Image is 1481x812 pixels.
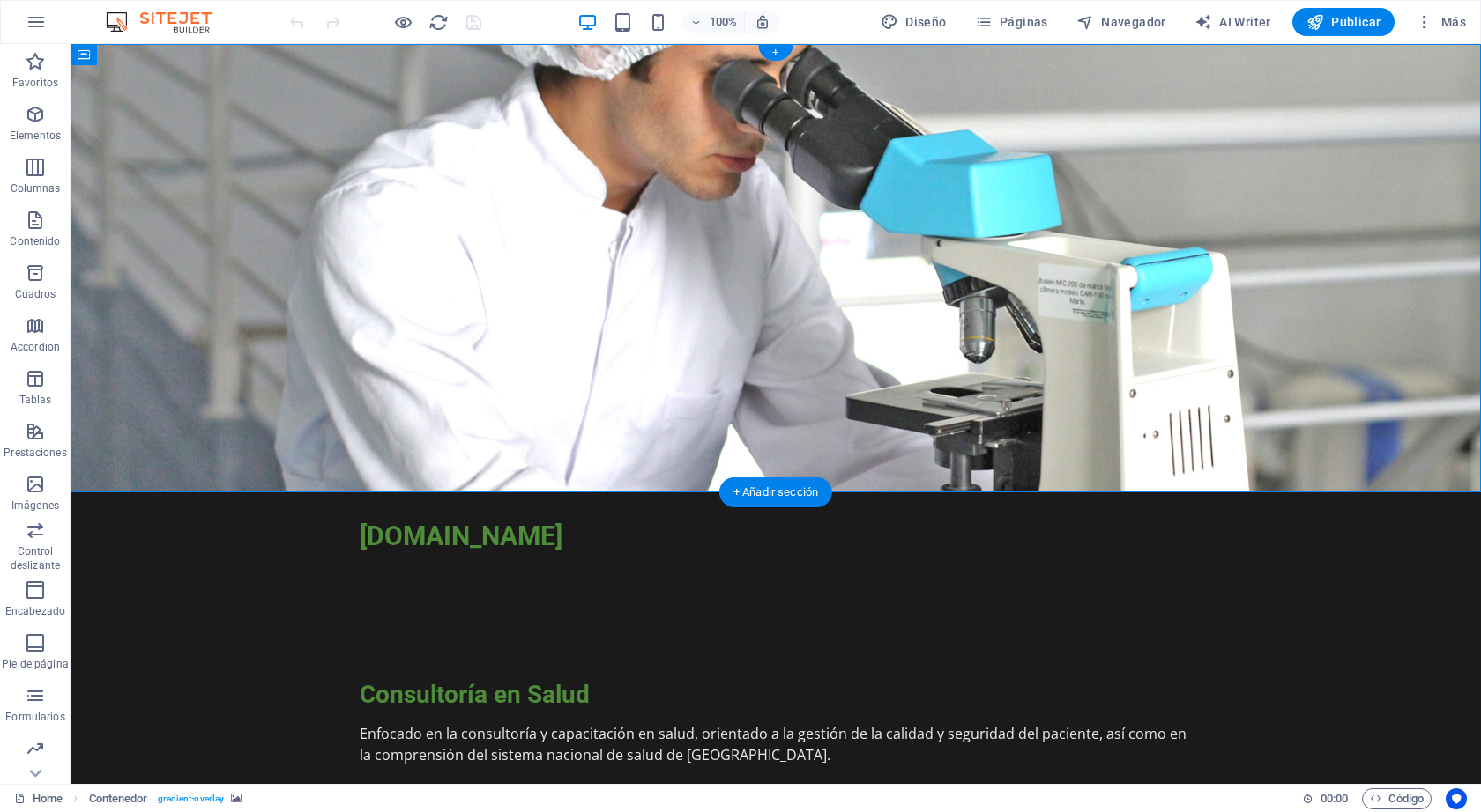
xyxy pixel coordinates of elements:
[1321,788,1348,809] span: 00 00
[231,794,242,803] i: Este elemento contiene un fondo
[5,604,65,618] p: Encabezado
[1187,8,1278,36] button: AI Writer
[2,657,68,671] p: Pie de página
[428,11,449,33] button: reload
[1362,788,1432,809] button: Código
[5,710,64,724] p: Formularios
[155,788,225,809] span: . gradient-overlay
[1370,788,1424,809] span: Código
[755,14,770,30] i: Al redimensionar, ajustar el nivel de zoom automáticamente para ajustarse al dispositivo elegido.
[4,446,66,460] p: Prestaciones
[1302,788,1349,809] h6: Tiempo de la sesión
[719,477,832,507] div: + Añadir sección
[1446,788,1467,809] button: Usercentrics
[11,340,60,354] p: Accordion
[10,234,60,248] p: Contenido
[1076,13,1166,31] span: Navegador
[1292,8,1395,36] button: Publicar
[1069,8,1173,36] button: Navegador
[709,11,737,33] h6: 100%
[1416,13,1466,31] span: Más
[428,12,449,33] i: Volver a cargar página
[101,11,234,33] img: Editor Logo
[392,11,413,33] button: Haz clic para salir del modo de previsualización y seguir editando
[19,393,52,407] p: Tablas
[881,13,947,31] span: Diseño
[89,788,148,809] span: Haz clic para seleccionar y doble clic para editar
[11,181,61,196] p: Columnas
[874,8,954,36] div: Diseño (Ctrl+Alt+Y)
[10,129,61,143] p: Elementos
[1194,13,1271,31] span: AI Writer
[968,8,1055,36] button: Páginas
[11,498,59,513] p: Imágenes
[1409,8,1473,36] button: Más
[15,287,56,301] p: Cuadros
[14,788,63,809] a: Haz clic para cancelar la selección y doble clic para abrir páginas
[758,45,793,61] div: +
[682,11,745,33] button: 100%
[89,788,242,809] nav: breadcrumb
[1333,792,1336,805] span: :
[1306,13,1381,31] span: Publicar
[12,76,58,90] p: Favoritos
[874,8,954,36] button: Diseño
[975,13,1048,31] span: Páginas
